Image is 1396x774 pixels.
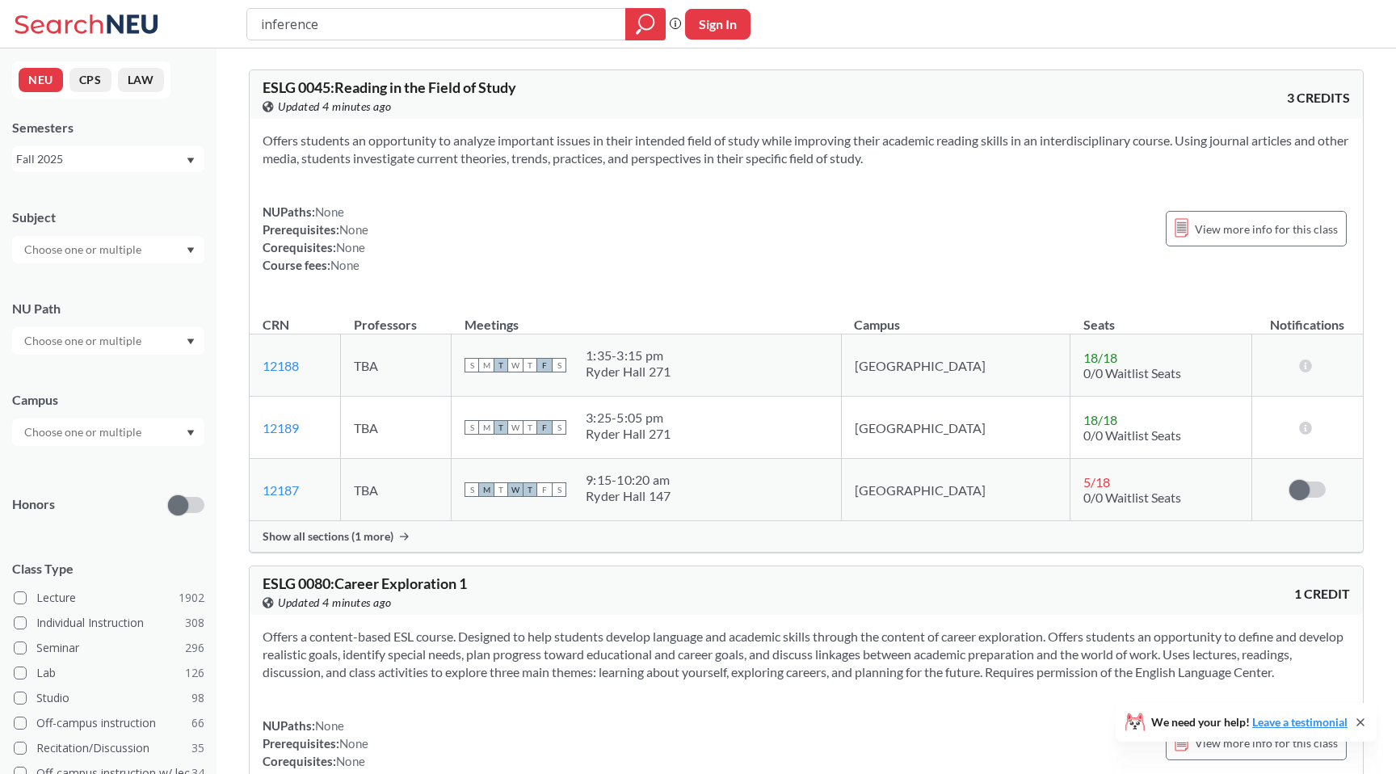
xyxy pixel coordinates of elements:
[1251,300,1363,334] th: Notifications
[185,639,204,657] span: 296
[494,482,508,497] span: T
[341,300,452,334] th: Professors
[12,236,204,263] div: Dropdown arrow
[19,68,63,92] button: NEU
[479,420,494,435] span: M
[341,459,452,521] td: TBA
[452,300,841,334] th: Meetings
[625,8,666,40] div: magnifying glass
[841,459,1070,521] td: [GEOGRAPHIC_DATA]
[187,339,195,345] svg: Dropdown arrow
[494,420,508,435] span: T
[12,391,204,409] div: Campus
[508,358,523,372] span: W
[330,258,360,272] span: None
[12,300,204,318] div: NU Path
[339,222,368,237] span: None
[12,495,55,514] p: Honors
[523,482,537,497] span: T
[1294,585,1350,603] span: 1 CREDIT
[479,358,494,372] span: M
[586,488,671,504] div: Ryder Hall 147
[263,420,299,435] a: 12189
[552,482,566,497] span: S
[1083,350,1117,365] span: 18 / 18
[537,358,552,372] span: F
[278,98,392,116] span: Updated 4 minutes ago
[14,612,204,633] label: Individual Instruction
[191,739,204,757] span: 35
[586,364,671,380] div: Ryder Hall 271
[586,347,671,364] div: 1:35 - 3:15 pm
[1070,300,1251,334] th: Seats
[191,714,204,732] span: 66
[1083,412,1117,427] span: 18 / 18
[1195,219,1338,239] span: View more info for this class
[69,68,111,92] button: CPS
[508,482,523,497] span: W
[263,574,467,592] span: ESLG 0080 : Career Exploration 1
[841,334,1070,397] td: [GEOGRAPHIC_DATA]
[586,472,671,488] div: 9:15 - 10:20 am
[14,663,204,684] label: Lab
[12,208,204,226] div: Subject
[179,589,204,607] span: 1902
[339,736,368,751] span: None
[263,628,1350,681] section: Offers a content-based ESL course. Designed to help students develop language and academic skills...
[552,358,566,372] span: S
[12,327,204,355] div: Dropdown arrow
[685,9,751,40] button: Sign In
[523,358,537,372] span: T
[1195,733,1338,753] span: View more info for this class
[263,316,289,334] div: CRN
[1083,365,1181,381] span: 0/0 Waitlist Seats
[465,358,479,372] span: S
[1083,427,1181,443] span: 0/0 Waitlist Seats
[278,594,392,612] span: Updated 4 minutes ago
[537,482,552,497] span: F
[465,482,479,497] span: S
[12,560,204,578] span: Class Type
[12,146,204,172] div: Fall 2025Dropdown arrow
[263,529,393,544] span: Show all sections (1 more)
[14,713,204,734] label: Off-campus instruction
[523,420,537,435] span: T
[185,614,204,632] span: 308
[263,132,1350,167] section: Offers students an opportunity to analyze important issues in their intended field of study while...
[187,430,195,436] svg: Dropdown arrow
[187,247,195,254] svg: Dropdown arrow
[552,420,566,435] span: S
[841,397,1070,459] td: [GEOGRAPHIC_DATA]
[16,150,185,168] div: Fall 2025
[1151,717,1348,728] span: We need your help!
[1287,89,1350,107] span: 3 CREDITS
[586,426,671,442] div: Ryder Hall 271
[336,240,365,254] span: None
[191,689,204,707] span: 98
[12,419,204,446] div: Dropdown arrow
[841,300,1070,334] th: Campus
[263,358,299,373] a: 12188
[14,738,204,759] label: Recitation/Discussion
[14,637,204,658] label: Seminar
[1083,490,1181,505] span: 0/0 Waitlist Seats
[14,688,204,709] label: Studio
[1083,474,1110,490] span: 5 / 18
[508,420,523,435] span: W
[479,482,494,497] span: M
[16,331,152,351] input: Choose one or multiple
[185,664,204,682] span: 126
[263,78,516,96] span: ESLG 0045 : Reading in the Field of Study
[263,482,299,498] a: 12187
[250,521,1363,552] div: Show all sections (1 more)
[118,68,164,92] button: LAW
[465,420,479,435] span: S
[16,423,152,442] input: Choose one or multiple
[341,397,452,459] td: TBA
[187,158,195,164] svg: Dropdown arrow
[12,119,204,137] div: Semesters
[315,718,344,733] span: None
[16,240,152,259] input: Choose one or multiple
[586,410,671,426] div: 3:25 - 5:05 pm
[336,754,365,768] span: None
